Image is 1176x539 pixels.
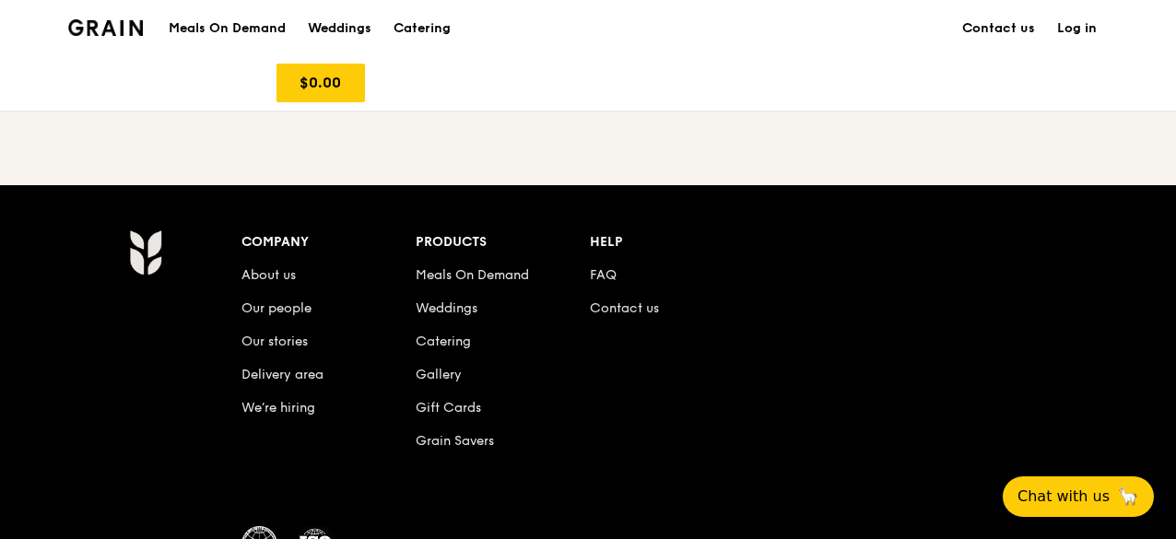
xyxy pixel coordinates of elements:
span: 🦙 [1117,486,1139,508]
a: Our people [241,300,312,316]
span: Chat with us [1017,486,1110,508]
a: Catering [382,1,462,56]
div: Help [590,229,764,255]
span: $0.00 [300,74,341,91]
a: FAQ [590,267,617,283]
a: Catering [416,334,471,349]
a: Meals On Demand [416,267,529,283]
a: Weddings [297,1,382,56]
div: Products [416,229,590,255]
img: Grain [129,229,161,275]
a: Grain Savers [416,433,494,449]
a: Delivery area [241,367,323,382]
div: Weddings [308,1,371,56]
a: Weddings [416,300,477,316]
a: Log in [1046,1,1108,56]
a: Our stories [241,334,308,349]
a: Contact us [951,1,1046,56]
a: Gallery [416,367,462,382]
a: Contact us [590,300,659,316]
img: Grain [68,19,143,36]
a: We’re hiring [241,400,315,416]
h1: Meals On Demand [169,19,286,38]
a: About us [241,267,296,283]
div: Company [241,229,416,255]
div: Catering [394,1,451,56]
button: Chat with us🦙 [1003,476,1154,517]
a: Gift Cards [416,400,481,416]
